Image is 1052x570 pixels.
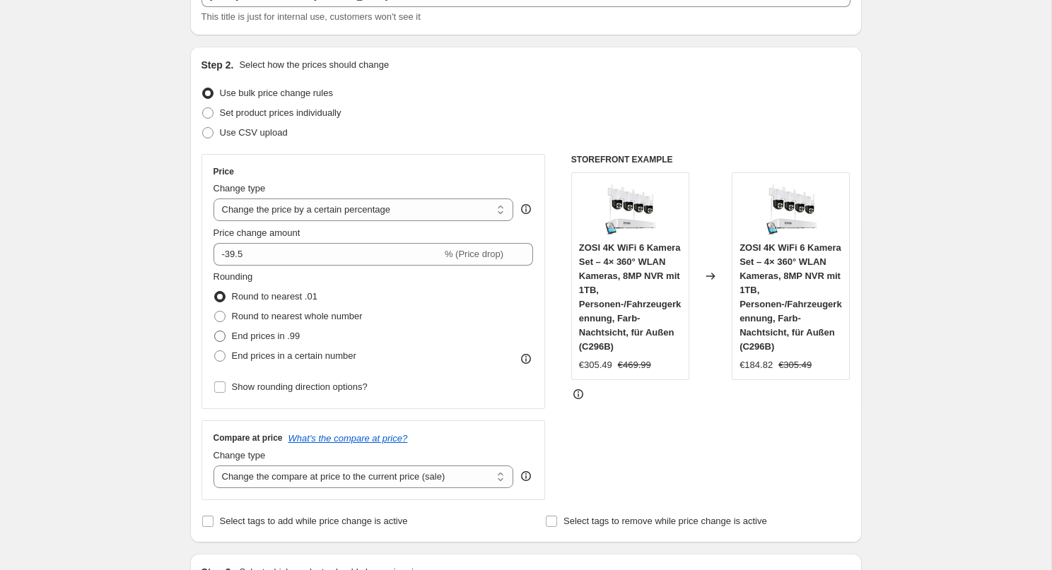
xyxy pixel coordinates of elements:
div: €305.49 [579,358,612,372]
h3: Price [214,166,234,177]
span: Change type [214,450,266,461]
span: Round to nearest whole number [232,311,363,321]
span: Select tags to remove while price change is active [563,516,767,526]
strike: €305.49 [778,358,812,372]
div: help [519,202,533,216]
span: Use bulk price change rules [220,88,333,98]
span: End prices in a certain number [232,350,356,361]
span: Use CSV upload [220,127,288,138]
span: Price change amount [214,227,300,238]
span: Set product prices individually [220,107,341,118]
h6: STOREFRONT EXAMPLE [571,154,851,165]
span: Rounding [214,271,253,282]
div: help [519,469,533,483]
span: Change type [214,183,266,194]
span: This title is just for internal use, customers won't see it [201,11,421,22]
span: End prices in .99 [232,331,300,341]
input: -15 [214,243,442,266]
span: Select tags to add while price change is active [220,516,408,526]
p: Select how the prices should change [239,58,389,72]
span: Show rounding direction options? [232,381,368,392]
div: €184.82 [740,358,773,372]
h3: Compare at price [214,432,283,444]
strike: €469.99 [618,358,651,372]
span: ZOSI 4K WiFi 6 Kamera Set – 4× 360° WLAN Kameras, 8MP NVR mit 1TB, Personen-/Fahrzeugerkennung, F... [740,242,842,352]
img: 61ipcdgXV6L_80x.jpg [763,180,819,237]
h2: Step 2. [201,58,234,72]
span: ZOSI 4K WiFi 6 Kamera Set – 4× 360° WLAN Kameras, 8MP NVR mit 1TB, Personen-/Fahrzeugerkennung, F... [579,242,682,352]
img: 61ipcdgXV6L_80x.jpg [602,180,658,237]
span: % (Price drop) [445,249,503,259]
span: Round to nearest .01 [232,291,317,302]
button: What's the compare at price? [288,433,408,444]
